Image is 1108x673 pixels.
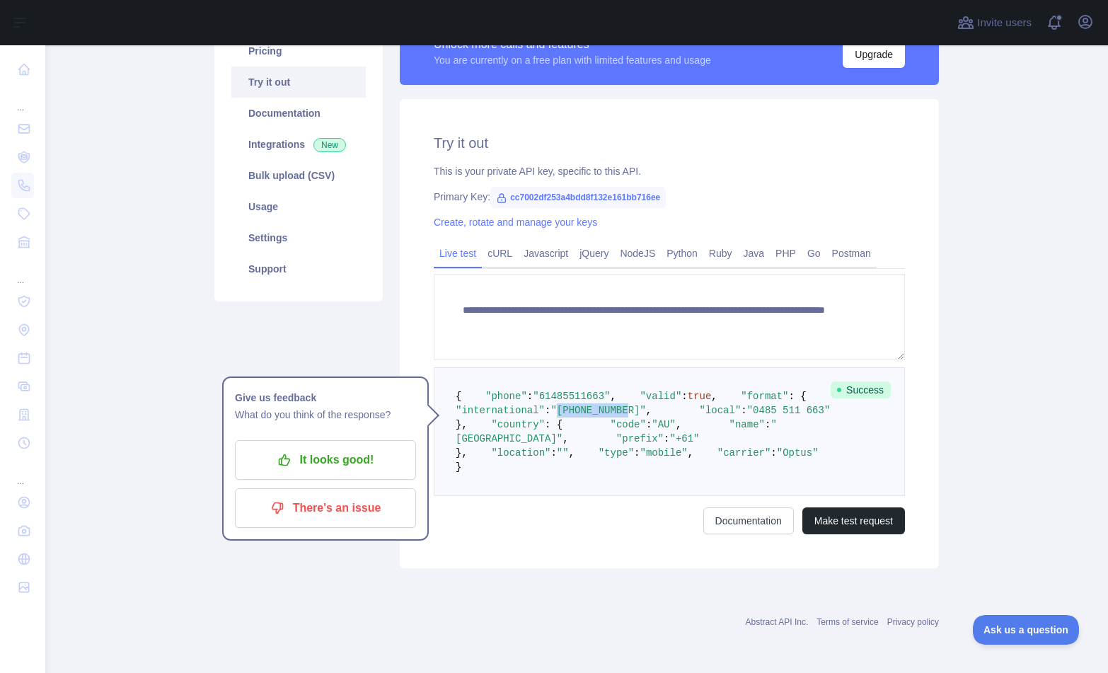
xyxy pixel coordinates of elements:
[527,391,533,402] span: :
[610,419,645,430] span: "code"
[765,419,771,430] span: :
[482,242,518,265] a: cURL
[664,433,669,444] span: :
[456,419,468,430] span: },
[640,391,681,402] span: "valid"
[826,242,877,265] a: Postman
[729,419,765,430] span: "name"
[231,191,366,222] a: Usage
[676,419,681,430] span: ,
[738,242,771,265] a: Java
[231,160,366,191] a: Bulk upload (CSV)
[434,242,482,265] a: Live test
[456,391,461,402] span: {
[456,405,545,416] span: "international"
[434,164,905,178] div: This is your private API key, specific to this API.
[703,242,738,265] a: Ruby
[831,381,891,398] span: Success
[518,242,574,265] a: Javascript
[545,419,562,430] span: : {
[646,405,652,416] span: ,
[231,129,366,160] a: Integrations New
[688,391,712,402] span: true
[533,391,610,402] span: "61485511663"
[770,242,802,265] a: PHP
[562,433,568,444] span: ,
[741,405,746,416] span: :
[843,41,905,68] button: Upgrade
[646,419,652,430] span: :
[777,447,819,459] span: "Optus"
[887,617,939,627] a: Privacy policy
[616,433,664,444] span: "prefix"
[545,405,550,416] span: :
[491,419,545,430] span: "country"
[11,258,34,286] div: ...
[599,447,634,459] span: "type"
[231,222,366,253] a: Settings
[688,447,693,459] span: ,
[711,391,717,402] span: ,
[569,447,575,459] span: ,
[802,507,905,534] button: Make test request
[434,190,905,204] div: Primary Key:
[771,447,776,459] span: :
[490,187,666,208] span: cc7002df253a4bdd8f132e161bb716ee
[456,447,468,459] span: },
[456,461,461,473] span: }
[954,11,1034,34] button: Invite users
[235,406,416,423] p: What do you think of the response?
[231,98,366,129] a: Documentation
[703,507,794,534] a: Documentation
[231,67,366,98] a: Try it out
[557,447,569,459] span: ""
[816,617,878,627] a: Terms of service
[231,35,366,67] a: Pricing
[802,242,826,265] a: Go
[434,133,905,153] h2: Try it out
[747,405,831,416] span: "0485 511 663"
[313,138,346,152] span: New
[235,440,416,480] button: It looks good!
[717,447,771,459] span: "carrier"
[640,447,688,459] span: "mobile"
[485,391,527,402] span: "phone"
[231,253,366,284] a: Support
[574,242,614,265] a: jQuery
[973,615,1080,645] iframe: Toggle Customer Support
[550,447,556,459] span: :
[634,447,640,459] span: :
[977,15,1032,31] span: Invite users
[491,447,550,459] span: "location"
[550,405,645,416] span: "[PHONE_NUMBER]"
[246,496,405,520] p: There's an issue
[246,448,405,472] p: It looks good!
[741,391,788,402] span: "format"
[681,391,687,402] span: :
[434,217,597,228] a: Create, rotate and manage your keys
[699,405,741,416] span: "local"
[11,459,34,487] div: ...
[235,389,416,406] h1: Give us feedback
[235,488,416,528] button: There's an issue
[669,433,699,444] span: "+61"
[610,391,616,402] span: ,
[434,53,711,67] div: You are currently on a free plan with limited features and usage
[614,242,661,265] a: NodeJS
[746,617,809,627] a: Abstract API Inc.
[789,391,807,402] span: : {
[11,85,34,113] div: ...
[652,419,676,430] span: "AU"
[661,242,703,265] a: Python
